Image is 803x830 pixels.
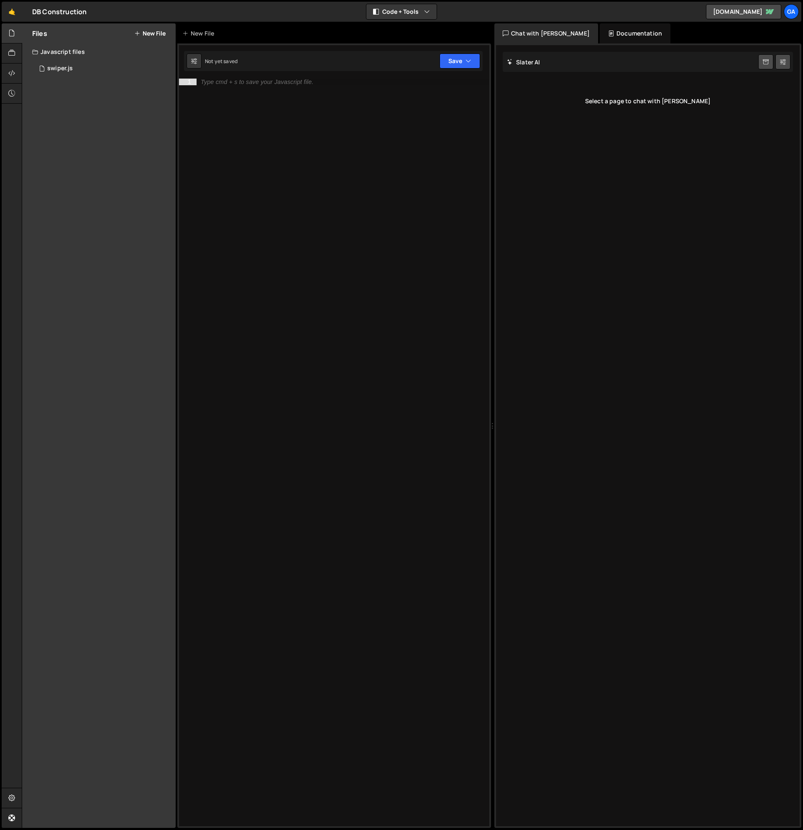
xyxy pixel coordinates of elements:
div: DB Construction [32,7,87,17]
button: Save [440,53,480,69]
div: Javascript files [22,43,176,60]
h2: Files [32,29,47,38]
div: 15122/39552.js [32,60,176,77]
h2: Slater AI [507,58,540,66]
div: Not yet saved [205,58,238,65]
a: [DOMAIN_NAME] [706,4,781,19]
a: 🤙 [2,2,22,22]
div: Documentation [600,23,670,43]
button: New File [134,30,166,37]
div: 1 [179,79,197,85]
div: swiper.js [47,65,73,72]
button: Code + Tools [366,4,437,19]
a: Ga [784,4,799,19]
div: New File [182,29,217,38]
div: Type cmd + s to save your Javascript file. [201,79,313,85]
div: Select a page to chat with [PERSON_NAME] [503,84,793,118]
div: Chat with [PERSON_NAME] [494,23,598,43]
